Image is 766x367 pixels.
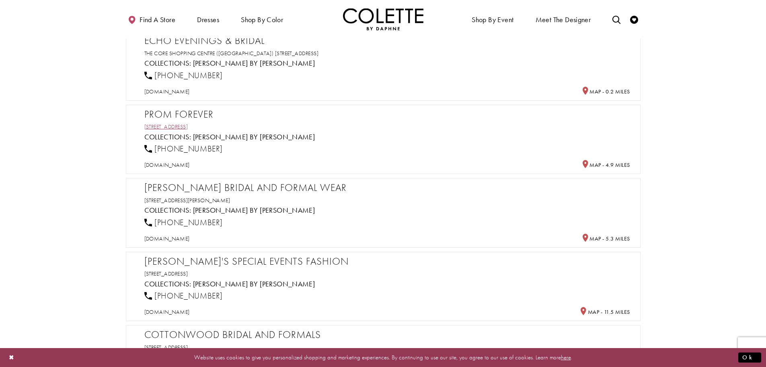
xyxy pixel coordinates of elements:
[241,16,283,24] span: Shop by color
[628,8,640,30] a: Check Wishlist
[154,70,222,81] span: [PHONE_NUMBER]
[193,205,315,215] a: Visit Colette by Daphne page - Opens in new tab
[144,50,319,57] a: Opens in new tab
[193,279,315,288] a: Visit Colette by Daphne page - Opens in new tab
[144,35,630,47] h2: Echo Evenings & Bridal
[738,352,761,363] button: Submit Dialog
[193,58,315,68] a: Visit Colette by Daphne page - Opens in new tab
[470,8,515,30] span: Shop By Event
[581,234,630,243] h5: Distance to Durand Bridal and Formal Wear
[581,160,630,169] h5: Distance to Prom Forever
[561,353,571,361] a: here
[144,132,191,141] span: Collections:
[197,16,219,24] span: Dresses
[5,350,18,365] button: Close Dialog
[126,8,177,30] a: Find a store
[154,217,222,228] span: [PHONE_NUMBER]
[144,344,188,351] a: Opens in new tab
[144,270,188,277] a: Opens in new tab
[140,16,175,24] span: Find a store
[144,88,190,95] a: Opens in new tab
[58,352,708,363] p: Website uses cookies to give you personalized shopping and marketing experiences. By continuing t...
[144,290,223,301] a: [PHONE_NUMBER]
[144,235,190,242] a: Opens in new tab
[239,8,285,30] span: Shop by color
[610,8,622,30] a: Toggle search
[195,8,221,30] span: Dresses
[536,16,591,24] span: Meet the designer
[154,290,222,301] span: [PHONE_NUMBER]
[144,197,230,204] a: Opens in new tab
[144,123,188,130] a: Opens in new tab
[144,161,190,168] a: Opens in new tab
[144,108,630,120] h2: Prom Forever
[343,8,423,30] img: Colette by Daphne
[144,308,190,315] a: Opens in new tab
[154,143,222,154] span: [PHONE_NUMBER]
[534,8,593,30] a: Meet the designer
[581,87,630,95] h5: Distance to Echo Evenings &amp; Bridal
[144,329,630,341] h2: Cottonwood Bridal and Formals
[144,70,223,81] a: [PHONE_NUMBER]
[144,217,223,228] a: [PHONE_NUMBER]
[472,16,513,24] span: Shop By Event
[193,132,315,141] a: Visit Colette by Daphne page - Opens in new tab
[144,205,191,215] span: Collections:
[144,308,190,315] span: [DOMAIN_NAME]
[144,161,190,168] span: [DOMAIN_NAME]
[144,182,630,194] h2: [PERSON_NAME] Bridal and Formal Wear
[144,143,223,154] a: [PHONE_NUMBER]
[144,255,630,267] h2: [PERSON_NAME]'s Special Events Fashion
[144,58,191,68] span: Collections:
[343,8,423,30] a: Visit Home Page
[144,235,190,242] span: [DOMAIN_NAME]
[144,279,191,288] span: Collections:
[144,88,190,95] span: [DOMAIN_NAME]
[579,307,630,316] h5: Distance to Oksana&#39;s Special Events Fashion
